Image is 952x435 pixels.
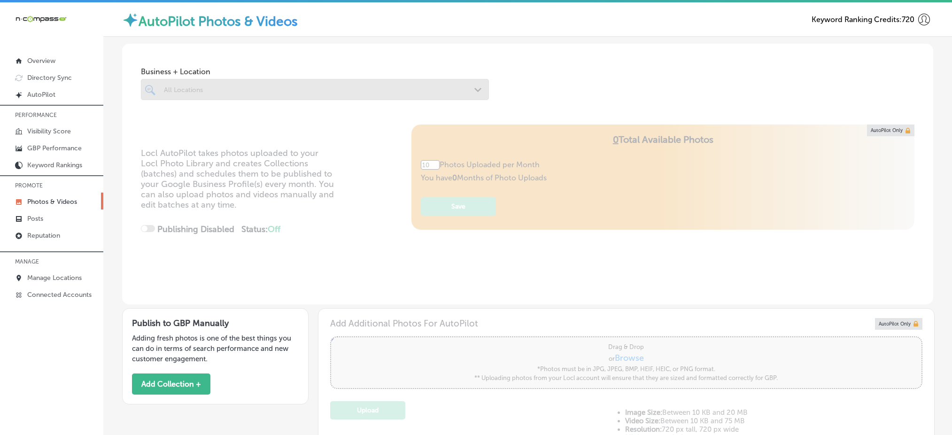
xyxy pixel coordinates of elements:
[15,15,67,23] img: 660ab0bf-5cc7-4cb8-ba1c-48b5ae0f18e60NCTV_CLogo_TV_Black_-500x88.png
[27,232,60,240] p: Reputation
[27,57,55,65] p: Overview
[27,144,82,152] p: GBP Performance
[132,318,299,328] h3: Publish to GBP Manually
[27,161,82,169] p: Keyword Rankings
[132,333,299,364] p: Adding fresh photos is one of the best things you can do in terms of search performance and new c...
[132,373,210,395] button: Add Collection +
[122,12,139,28] img: autopilot-icon
[27,74,72,82] p: Directory Sync
[27,291,92,299] p: Connected Accounts
[27,215,43,223] p: Posts
[139,14,298,29] label: AutoPilot Photos & Videos
[27,127,71,135] p: Visibility Score
[27,91,55,99] p: AutoPilot
[141,67,489,76] span: Business + Location
[27,274,82,282] p: Manage Locations
[27,198,77,206] p: Photos & Videos
[812,15,914,24] span: Keyword Ranking Credits: 720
